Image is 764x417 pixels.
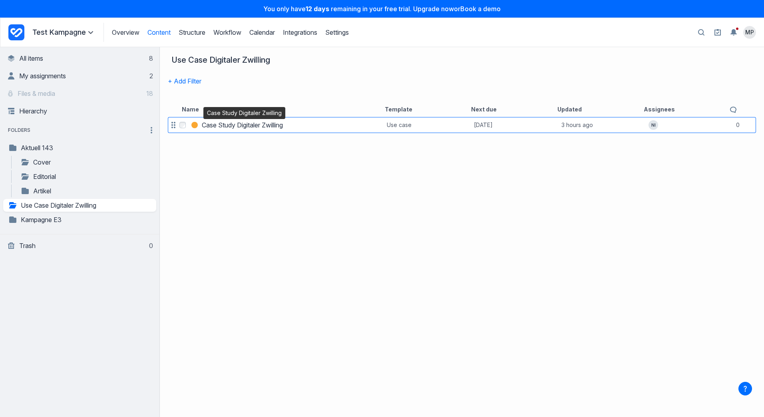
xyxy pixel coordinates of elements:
a: Workflow [213,28,241,36]
a: Use Case Digitaler Zwilling [8,201,153,210]
div: Use Case Digitaler Zwilling [172,55,270,65]
button: Toggle the notification sidebar [727,26,740,39]
a: Trash0 [8,238,153,254]
button: Name [182,105,199,113]
a: Editorial [20,172,153,181]
a: Kampagne E3 [8,215,153,224]
a: Project Dashboard [8,23,24,42]
div: 18 [145,89,153,97]
a: Aktuell 143 [8,143,153,153]
strong: 12 days [306,5,329,13]
a: Setup guide [711,26,724,39]
span: NI [649,120,658,130]
button: Updated [557,105,582,113]
p: You only have remaining in your free trial. Upgrade now or Book a demo [5,5,759,13]
a: All items8 [8,50,153,66]
span: Trash [19,242,36,250]
a: Content [147,28,171,36]
a: Calendar [249,28,275,36]
button: More folder actions [147,125,156,135]
a: Hierarchy [8,103,153,119]
a: Structure [179,28,205,36]
button: + Add Filter [168,73,201,89]
summary: View profile menu [743,26,756,39]
button: Open search [694,25,708,40]
a: Cover [20,157,153,167]
a: Integrations [283,28,317,36]
button: Assignees [644,105,675,113]
a: Artikel [20,186,153,196]
summary: Test Kampagne [32,28,95,37]
button: Next due [471,105,497,113]
a: Overview [112,28,139,36]
a: My assignments2 [8,68,153,84]
span: Files & media [18,89,55,97]
div: 2 [148,72,153,80]
span: folders [3,126,35,134]
button: Template [385,105,412,113]
a: Settings [325,28,349,36]
div: 8 [147,54,153,62]
span: NI [649,121,658,127]
div: 0 [147,242,153,250]
span: [DATE] [474,121,493,129]
a: Case Study Digitaler Zwilling [202,120,283,130]
span: MP [745,28,754,36]
span: 3 hours ago [561,121,593,129]
span: My assignments [19,72,66,80]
